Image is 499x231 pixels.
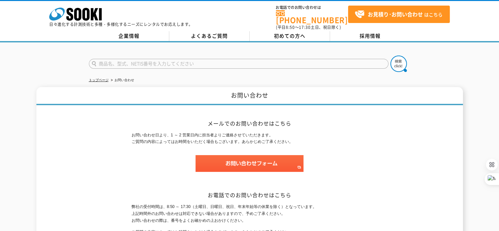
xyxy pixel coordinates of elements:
span: 17:30 [299,24,311,30]
h1: お問い合わせ [36,87,463,105]
p: 日々進化する計測技術と多種・多様化するニーズにレンタルでお応えします。 [49,22,193,26]
img: btn_search.png [390,56,407,72]
a: 企業情報 [89,31,169,41]
a: よくあるご質問 [169,31,250,41]
a: お見積り･お問い合わせはこちら [348,6,450,23]
h2: お電話でのお問い合わせはこちら [132,192,368,198]
a: 初めての方へ [250,31,330,41]
span: はこちら [355,10,443,19]
span: お電話でのお問い合わせは [276,6,348,10]
strong: お見積り･お問い合わせ [368,10,423,18]
span: 8:50 [286,24,295,30]
li: お問い合わせ [110,77,134,84]
span: (平日 ～ 土日、祝日除く) [276,24,341,30]
a: [PHONE_NUMBER] [276,10,348,24]
img: お問い合わせフォーム [196,155,303,172]
a: お問い合わせフォーム [196,166,303,171]
a: 採用情報 [330,31,410,41]
a: トップページ [89,78,109,82]
p: お問い合わせ日より、1 ～ 2 営業日内に担当者よりご連絡させていただきます。 ご質問の内容によってはお時間をいただく場合もございます。あらかじめご了承ください。 [132,132,368,146]
span: 初めての方へ [274,32,305,39]
p: 弊社の受付時間は、8:50 ～ 17:30（土曜日、日曜日、祝日、年末年始等の休業を除く）となっています。 上記時間外のお問い合わせは対応できない場合がありますので、予めご了承ください。 お問い... [132,203,368,224]
input: 商品名、型式、NETIS番号を入力してください [89,59,388,69]
h2: メールでのお問い合わせはこちら [132,120,368,127]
